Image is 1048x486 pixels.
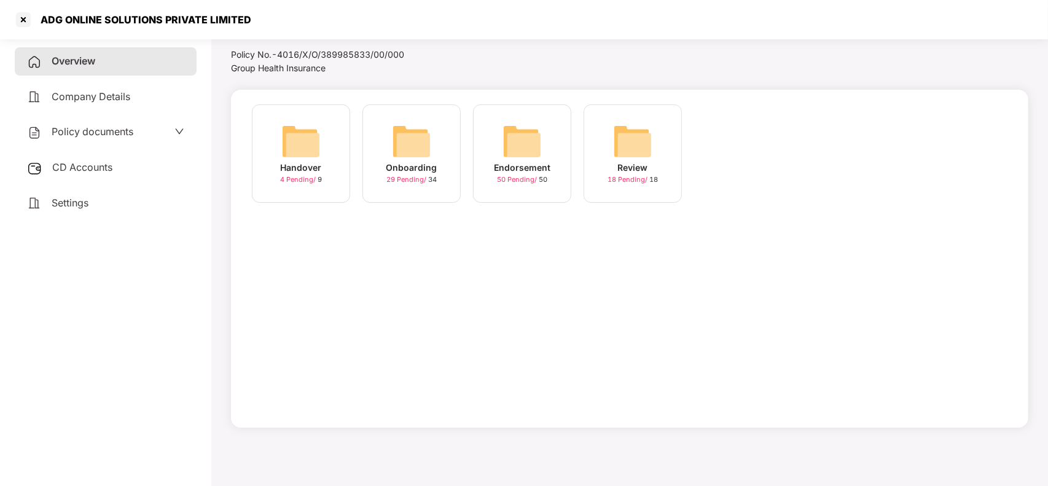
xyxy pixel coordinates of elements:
div: 34 [386,174,437,185]
div: Onboarding [386,161,437,174]
img: svg+xml;base64,PHN2ZyB4bWxucz0iaHR0cDovL3d3dy53My5vcmcvMjAwMC9zdmciIHdpZHRoPSIyNCIgaGVpZ2h0PSIyNC... [27,55,42,69]
img: svg+xml;base64,PHN2ZyB4bWxucz0iaHR0cDovL3d3dy53My5vcmcvMjAwMC9zdmciIHdpZHRoPSIyNCIgaGVpZ2h0PSIyNC... [27,90,42,104]
img: svg+xml;base64,PHN2ZyB4bWxucz0iaHR0cDovL3d3dy53My5vcmcvMjAwMC9zdmciIHdpZHRoPSI2NCIgaGVpZ2h0PSI2NC... [281,122,321,161]
div: 50 [497,174,547,185]
div: Endorsement [494,161,550,174]
img: svg+xml;base64,PHN2ZyB4bWxucz0iaHR0cDovL3d3dy53My5vcmcvMjAwMC9zdmciIHdpZHRoPSI2NCIgaGVpZ2h0PSI2NC... [613,122,652,161]
div: ADG ONLINE SOLUTIONS PRIVATE LIMITED [33,14,251,26]
span: down [174,127,184,136]
div: 9 [280,174,322,185]
span: 50 Pending / [497,175,539,184]
span: Settings [52,197,88,209]
img: svg+xml;base64,PHN2ZyB4bWxucz0iaHR0cDovL3d3dy53My5vcmcvMjAwMC9zdmciIHdpZHRoPSI2NCIgaGVpZ2h0PSI2NC... [502,122,542,161]
span: CD Accounts [52,161,112,173]
span: Group Health Insurance [231,63,326,73]
img: svg+xml;base64,PHN2ZyB4bWxucz0iaHR0cDovL3d3dy53My5vcmcvMjAwMC9zdmciIHdpZHRoPSIyNCIgaGVpZ2h0PSIyNC... [27,196,42,211]
span: Policy documents [52,125,133,138]
span: 18 Pending / [608,175,649,184]
span: Overview [52,55,95,67]
div: Policy No.- 4016/X/O/389985833/00/000 [231,48,441,61]
img: svg+xml;base64,PHN2ZyB3aWR0aD0iMjUiIGhlaWdodD0iMjQiIHZpZXdCb3g9IjAgMCAyNSAyNCIgZmlsbD0ibm9uZSIgeG... [27,161,42,176]
span: Company Details [52,90,130,103]
span: 4 Pending / [280,175,318,184]
div: Handover [281,161,322,174]
div: Review [618,161,648,174]
img: svg+xml;base64,PHN2ZyB4bWxucz0iaHR0cDovL3d3dy53My5vcmcvMjAwMC9zdmciIHdpZHRoPSIyNCIgaGVpZ2h0PSIyNC... [27,125,42,140]
div: 18 [608,174,658,185]
span: 29 Pending / [386,175,428,184]
img: svg+xml;base64,PHN2ZyB4bWxucz0iaHR0cDovL3d3dy53My5vcmcvMjAwMC9zdmciIHdpZHRoPSI2NCIgaGVpZ2h0PSI2NC... [392,122,431,161]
